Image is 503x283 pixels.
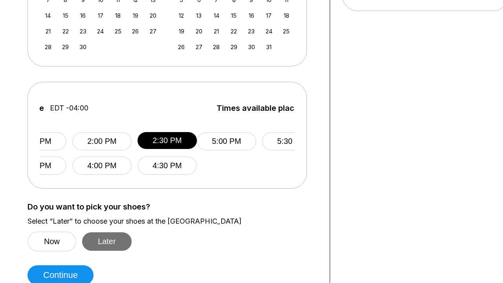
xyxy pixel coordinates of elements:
[43,26,53,37] div: Choose Sunday, September 21st, 2025
[148,10,158,21] div: Choose Saturday, September 20th, 2025
[130,26,141,37] div: Choose Friday, September 26th, 2025
[130,10,141,21] div: Choose Friday, September 19th, 2025
[211,26,222,37] div: Choose Tuesday, October 21st, 2025
[95,10,106,21] div: Choose Wednesday, September 17th, 2025
[28,202,318,211] label: Do you want to pick your shoes?
[28,232,76,252] button: Now
[78,26,88,37] div: Choose Tuesday, September 23rd, 2025
[194,10,204,21] div: Choose Monday, October 13th, 2025
[78,42,88,52] div: Choose Tuesday, September 30th, 2025
[281,10,292,21] div: Choose Saturday, October 18th, 2025
[211,42,222,52] div: Choose Tuesday, October 28th, 2025
[176,26,187,37] div: Choose Sunday, October 19th, 2025
[246,26,257,37] div: Choose Thursday, October 23rd, 2025
[246,10,257,21] div: Choose Thursday, October 16th, 2025
[197,132,256,151] button: 5:00 PM
[229,10,239,21] div: Choose Wednesday, October 15th, 2025
[113,26,123,37] div: Choose Thursday, September 25th, 2025
[211,10,222,21] div: Choose Tuesday, October 14th, 2025
[43,10,53,21] div: Choose Sunday, September 14th, 2025
[50,104,88,112] span: EDT -04:00
[95,26,106,37] div: Choose Wednesday, September 24th, 2025
[194,42,204,52] div: Choose Monday, October 27th, 2025
[43,42,53,52] div: Choose Sunday, September 28th, 2025
[28,217,318,226] label: Select “Later” to choose your shoes at the [GEOGRAPHIC_DATA]
[113,10,123,21] div: Choose Thursday, September 18th, 2025
[229,26,239,37] div: Choose Wednesday, October 22nd, 2025
[138,132,197,149] button: 2:30 PM
[194,26,204,37] div: Choose Monday, October 20th, 2025
[176,42,187,52] div: Choose Sunday, October 26th, 2025
[264,10,274,21] div: Choose Friday, October 17th, 2025
[148,26,158,37] div: Choose Saturday, September 27th, 2025
[60,42,71,52] div: Choose Monday, September 29th, 2025
[246,42,257,52] div: Choose Thursday, October 30th, 2025
[264,42,274,52] div: Choose Friday, October 31st, 2025
[229,42,239,52] div: Choose Wednesday, October 29th, 2025
[72,156,132,175] button: 4:00 PM
[176,10,187,21] div: Choose Sunday, October 12th, 2025
[60,10,71,21] div: Choose Monday, September 15th, 2025
[78,10,88,21] div: Choose Tuesday, September 16th, 2025
[264,26,274,37] div: Choose Friday, October 24th, 2025
[281,26,292,37] div: Choose Saturday, October 25th, 2025
[138,156,197,175] button: 4:30 PM
[60,26,71,37] div: Choose Monday, September 22nd, 2025
[217,104,299,112] span: Times available place
[72,132,132,151] button: 2:00 PM
[262,132,321,151] button: 5:30 PM
[82,232,132,251] button: Later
